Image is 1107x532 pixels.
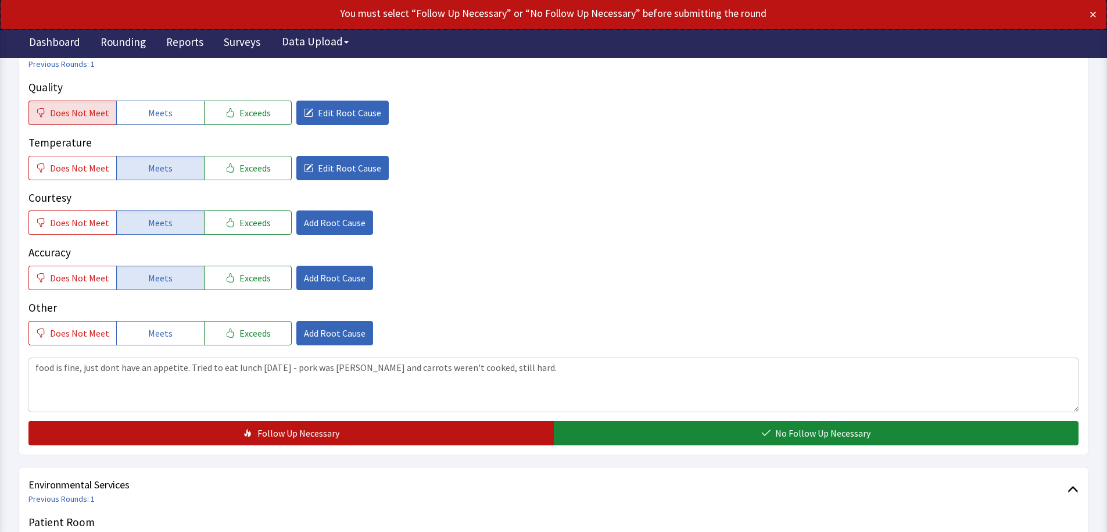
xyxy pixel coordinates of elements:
[204,266,292,290] button: Exceeds
[204,156,292,180] button: Exceeds
[239,326,271,340] span: Exceeds
[116,101,204,125] button: Meets
[10,5,988,22] div: You must select “Follow Up Necessary” or “No Follow Up Necessary” before submitting the round
[28,514,1079,531] p: Patient Room
[239,216,271,230] span: Exceeds
[148,326,173,340] span: Meets
[28,266,116,290] button: Does Not Meet
[304,216,366,230] span: Add Root Cause
[275,31,356,52] button: Data Upload
[92,29,155,58] a: Rounding
[304,271,366,285] span: Add Root Cause
[296,210,373,235] button: Add Root Cause
[116,156,204,180] button: Meets
[28,244,1079,261] p: Accuracy
[28,156,116,180] button: Does Not Meet
[157,29,212,58] a: Reports
[28,494,95,504] a: Previous Rounds: 1
[28,477,1067,493] span: Environmental Services
[20,29,89,58] a: Dashboard
[116,321,204,345] button: Meets
[116,266,204,290] button: Meets
[28,299,1079,316] p: Other
[775,426,870,440] span: No Follow Up Necessary
[215,29,269,58] a: Surveys
[296,266,373,290] button: Add Root Cause
[148,271,173,285] span: Meets
[50,216,109,230] span: Does Not Meet
[28,79,1079,96] p: Quality
[116,210,204,235] button: Meets
[296,156,389,180] button: Edit Root Cause
[50,326,109,340] span: Does Not Meet
[239,106,271,120] span: Exceeds
[28,190,1079,206] p: Courtesy
[239,161,271,175] span: Exceeds
[28,134,1079,151] p: Temperature
[28,59,95,69] a: Previous Rounds: 1
[148,106,173,120] span: Meets
[318,161,381,175] span: Edit Root Cause
[1090,5,1097,24] button: ×
[554,421,1079,445] button: No Follow Up Necessary
[296,101,389,125] button: Edit Root Cause
[304,326,366,340] span: Add Root Cause
[257,426,339,440] span: Follow Up Necessary
[28,321,116,345] button: Does Not Meet
[50,106,109,120] span: Does Not Meet
[148,216,173,230] span: Meets
[148,161,173,175] span: Meets
[28,421,554,445] button: Follow Up Necessary
[28,210,116,235] button: Does Not Meet
[50,271,109,285] span: Does Not Meet
[28,101,116,125] button: Does Not Meet
[50,161,109,175] span: Does Not Meet
[204,210,292,235] button: Exceeds
[204,101,292,125] button: Exceeds
[296,321,373,345] button: Add Root Cause
[204,321,292,345] button: Exceeds
[239,271,271,285] span: Exceeds
[318,106,381,120] span: Edit Root Cause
